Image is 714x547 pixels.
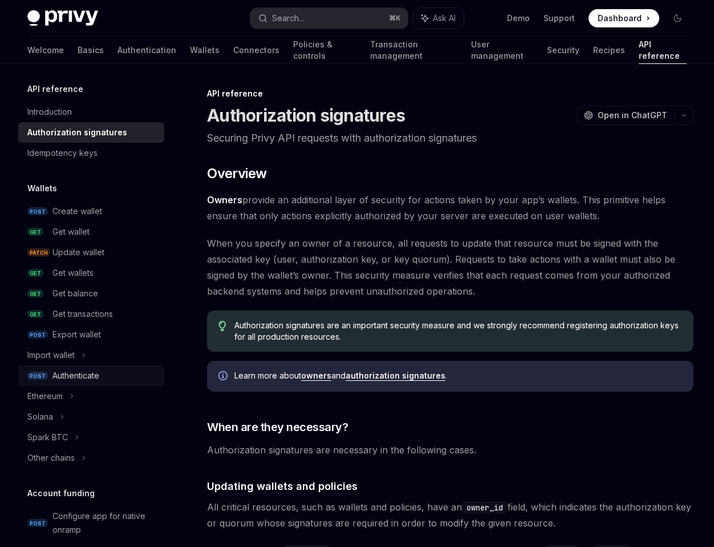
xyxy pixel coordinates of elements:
[18,122,164,143] a: Authorization signatures
[218,371,230,383] svg: Info
[598,13,642,24] span: Dashboard
[207,235,693,299] span: When you specify an owner of a resource, all requests to update that resource must be signed with...
[218,321,226,331] svg: Tip
[18,242,164,263] a: PATCHUpdate wallet
[234,370,682,381] span: Learn more about and .
[27,372,48,380] span: POST
[433,13,456,24] span: Ask AI
[471,37,533,64] a: User management
[207,499,693,531] span: All critical resources, such as wallets and policies, have an field, which indicates the authoriz...
[18,263,164,283] a: GETGet wallets
[27,410,53,424] div: Solana
[207,130,693,146] p: Securing Privy API requests with authorization signatures
[27,310,43,319] span: GET
[507,13,530,24] a: Demo
[52,246,104,259] div: Update wallet
[547,37,579,64] a: Security
[18,304,164,324] a: GETGet transactions
[27,331,48,339] span: POST
[27,228,43,236] span: GET
[27,269,43,277] span: GET
[301,371,331,381] a: owners
[207,194,242,206] a: Owners
[207,478,358,494] span: Updating wallets and policies
[18,102,164,122] a: Introduction
[52,509,157,537] div: Configure app for native onramp
[27,182,57,195] h5: Wallets
[52,225,90,239] div: Get wallet
[27,289,43,298] span: GET
[272,11,304,25] div: Search...
[27,451,75,465] div: Other chains
[593,37,625,64] a: Recipes
[18,324,164,345] a: POSTExport wallet
[190,37,220,64] a: Wallets
[543,13,575,24] a: Support
[589,9,659,27] a: Dashboard
[27,348,75,362] div: Import wallet
[234,320,682,343] span: Authorization signatures are an important security measure and we strongly recommend registering ...
[207,105,405,126] h1: Authorization signatures
[27,207,48,216] span: POST
[598,110,667,121] span: Open in ChatGPT
[52,328,101,341] div: Export wallet
[207,192,693,224] span: provide an additional layer of security for actions taken by your app’s wallets. This primitive h...
[52,369,99,383] div: Authenticate
[52,287,98,300] div: Get balance
[293,37,356,64] a: Policies & controls
[27,10,98,26] img: dark logo
[27,389,63,403] div: Ethereum
[27,37,64,64] a: Welcome
[18,201,164,222] a: POSTCreate wallet
[18,222,164,242] a: GETGet wallet
[52,204,102,218] div: Create wallet
[18,283,164,304] a: GETGet balance
[370,37,457,64] a: Transaction management
[27,486,95,500] h5: Account funding
[27,105,72,119] div: Introduction
[27,82,83,96] h5: API reference
[27,126,127,139] div: Authorization signatures
[207,164,266,183] span: Overview
[52,307,113,321] div: Get transactions
[207,88,693,99] div: API reference
[577,106,674,125] button: Open in ChatGPT
[18,143,164,163] a: Idempotency keys
[233,37,279,64] a: Connectors
[346,371,445,381] a: authorization signatures
[117,37,176,64] a: Authentication
[27,519,48,528] span: POST
[27,248,50,257] span: PATCH
[78,37,104,64] a: Basics
[18,506,164,540] a: POSTConfigure app for native onramp
[27,431,68,444] div: Spark BTC
[668,9,687,27] button: Toggle dark mode
[639,37,687,64] a: API reference
[389,14,401,23] span: ⌘ K
[52,266,94,280] div: Get wallets
[250,8,408,29] button: Search...⌘K
[18,365,164,386] a: POSTAuthenticate
[207,419,348,435] span: When are they necessary?
[207,442,693,458] span: Authorization signatures are necessary in the following cases.
[27,146,98,160] div: Idempotency keys
[462,501,508,514] code: owner_id
[413,8,464,29] button: Ask AI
